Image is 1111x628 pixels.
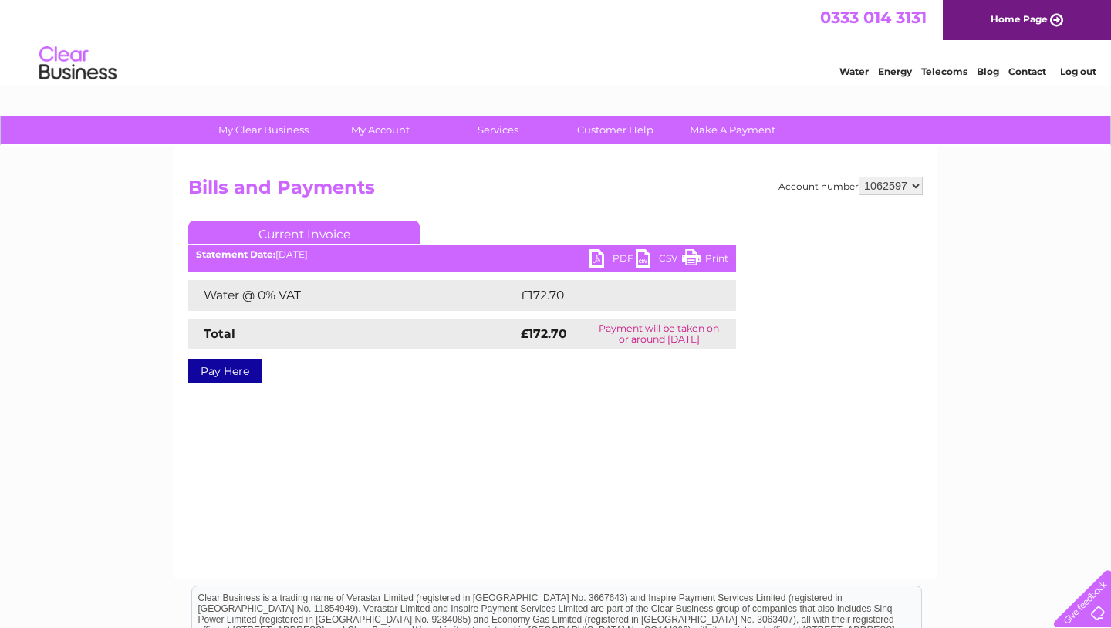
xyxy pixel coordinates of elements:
[921,66,967,77] a: Telecoms
[188,177,923,206] h2: Bills and Payments
[317,116,444,144] a: My Account
[778,177,923,195] div: Account number
[204,326,235,341] strong: Total
[188,249,736,260] div: [DATE]
[200,116,327,144] a: My Clear Business
[636,249,682,272] a: CSV
[434,116,562,144] a: Services
[977,66,999,77] a: Blog
[820,8,927,27] a: 0333 014 3131
[192,8,921,75] div: Clear Business is a trading name of Verastar Limited (registered in [GEOGRAPHIC_DATA] No. 3667643...
[1060,66,1096,77] a: Log out
[878,66,912,77] a: Energy
[521,326,567,341] strong: £172.70
[589,249,636,272] a: PDF
[552,116,679,144] a: Customer Help
[39,40,117,87] img: logo.png
[196,248,275,260] b: Statement Date:
[517,280,707,311] td: £172.70
[582,319,736,349] td: Payment will be taken on or around [DATE]
[682,249,728,272] a: Print
[188,359,262,383] a: Pay Here
[188,280,517,311] td: Water @ 0% VAT
[839,66,869,77] a: Water
[188,221,420,244] a: Current Invoice
[669,116,796,144] a: Make A Payment
[1008,66,1046,77] a: Contact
